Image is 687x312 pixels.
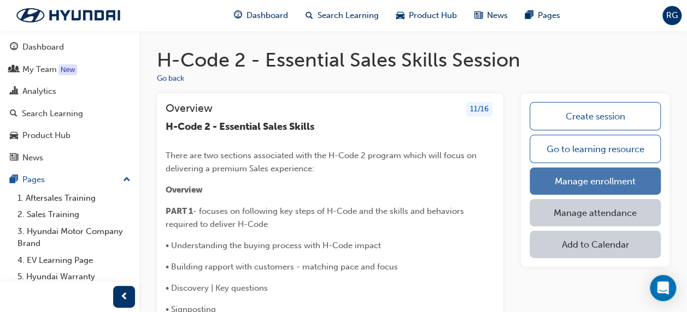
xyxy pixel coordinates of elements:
[662,6,682,25] button: RG
[4,125,135,146] a: Product Hub
[22,63,57,76] div: My Team
[516,4,569,27] a: pages-iconPages
[22,107,83,120] div: Search Learning
[13,252,135,269] a: 4. EV Learning Page
[166,151,479,173] span: There are two sections associated with the H-Code 2 program which will focus on delivering a prem...
[22,41,64,53] div: Dashboard
[650,275,676,301] div: Open Intercom Messenger
[530,231,661,258] button: Add to Calendar
[306,9,313,22] span: search-icon
[466,102,492,117] div: 11 / 16
[4,35,135,170] button: DashboardMy TeamAnalyticsSearch LearningProduct HubNews
[13,268,135,285] a: 5. Hyundai Warranty
[225,4,297,27] a: guage-iconDashboard
[166,185,203,195] span: Overview
[387,4,466,27] a: car-iconProduct Hub
[22,129,71,142] div: Product Hub
[10,175,18,185] span: pages-icon
[530,135,661,163] a: Go to learning resource
[10,87,18,97] span: chart-icon
[4,37,135,57] a: Dashboard
[13,190,135,207] a: 1. Aftersales Training
[13,223,135,252] a: 3. Hyundai Motor Company Brand
[4,170,135,190] button: Pages
[666,9,678,22] span: RG
[4,148,135,168] a: News
[166,102,213,117] h3: Overview
[10,109,17,119] span: search-icon
[318,9,379,22] span: Search Learning
[166,241,381,250] span: • Understanding the buying process with H-Code impact
[10,153,18,163] span: news-icon
[530,102,661,130] a: Create session
[166,262,398,272] span: • Building rapport with customers - matching pace and focus
[530,199,661,226] a: Manage attendance
[5,4,131,27] img: Trak
[4,104,135,124] a: Search Learning
[22,85,56,98] div: Analytics
[530,167,661,195] a: Manage enrollment
[13,206,135,223] a: 2. Sales Training
[10,43,18,52] span: guage-icon
[396,9,404,22] span: car-icon
[10,131,18,141] span: car-icon
[157,48,670,72] h1: H-Code 2 - Essential Sales Skills Session
[123,173,131,187] span: up-icon
[538,9,560,22] span: Pages
[466,4,516,27] a: news-iconNews
[120,290,128,304] span: prev-icon
[474,9,483,22] span: news-icon
[22,173,45,186] div: Pages
[525,9,533,22] span: pages-icon
[22,152,43,164] div: News
[166,283,268,293] span: • Discovery | Key questions
[10,65,18,75] span: people-icon
[409,9,457,22] span: Product Hub
[166,206,466,229] span: - focuses on following key steps of H-Code and the skills and behaviors required to deliver H-Code
[487,9,508,22] span: News
[157,73,184,85] button: Go back
[4,81,135,101] a: Analytics
[234,9,242,22] span: guage-icon
[166,121,314,133] span: H-Code 2 - Essential Sales Skills
[4,59,135,80] a: My Team
[297,4,387,27] a: search-iconSearch Learning
[166,206,193,216] span: PART 1
[58,64,77,75] div: Tooltip anchor
[246,9,288,22] span: Dashboard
